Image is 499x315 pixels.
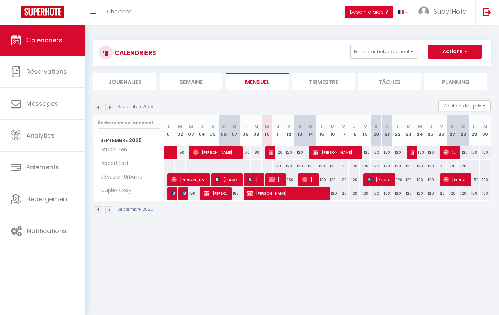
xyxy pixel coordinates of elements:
abbr: D [462,123,465,130]
div: 120 [273,160,284,173]
span: Appart test [95,160,131,167]
div: 120 [403,160,414,173]
button: Ouvrir le widget de chat LiveChat [6,3,27,24]
span: [PERSON_NAME] [443,146,458,159]
th: 11 [273,115,284,146]
th: 22 [393,115,403,146]
span: [PERSON_NAME] [247,173,262,186]
th: 05 [207,115,218,146]
abbr: S [222,123,225,130]
th: 04 [196,115,207,146]
div: 120 [327,173,338,186]
div: 120 [393,160,403,173]
div: 100 [480,187,491,200]
button: Gestion des prix [438,100,491,111]
abbr: M [265,123,269,130]
div: 180 [251,146,262,159]
th: 12 [284,115,294,146]
div: 120 [414,146,425,159]
p: Septembre 2025 [117,206,153,213]
span: Chercher [107,8,131,15]
div: 120 [393,173,403,186]
div: 120 [294,146,305,159]
div: 120 [338,173,349,186]
div: 120 [284,160,294,173]
th: 18 [349,115,360,146]
input: Rechercher un logement... [98,117,160,129]
div: 120 [338,187,349,200]
abbr: S [298,123,302,130]
th: 06 [218,115,229,146]
div: 120 [414,173,425,186]
th: 17 [338,115,349,146]
div: 120 [371,146,382,159]
abbr: L [473,123,475,130]
span: [PERSON_NAME] [269,173,283,186]
div: 120 [414,187,425,200]
th: 02 [175,115,186,146]
abbr: S [375,123,378,130]
li: Semaine [160,73,222,90]
th: 10 [262,115,272,146]
div: 120 [371,160,382,173]
span: Notifications [27,226,67,235]
span: [PERSON_NAME] [269,146,272,159]
button: Besoin d'aide ? [345,6,393,18]
span: [PERSON_NAME] [215,173,240,186]
th: 15 [316,115,327,146]
span: Patureau Léa [171,187,175,200]
div: 120 [382,146,393,159]
abbr: M [483,123,487,130]
div: 120 [425,187,436,200]
span: Hébergement [26,195,69,203]
div: 120 [349,173,360,186]
div: 120 [436,160,447,173]
span: [PERSON_NAME] [313,146,360,159]
div: 120 [458,160,469,173]
abbr: M [331,123,335,130]
span: Réservations [26,67,67,76]
div: 120 [338,160,349,173]
div: 170 [240,146,251,159]
div: 120 [349,160,360,173]
th: 13 [294,115,305,146]
th: 30 [480,115,491,146]
th: 26 [436,115,447,146]
span: [PERSON_NAME] [302,173,316,186]
div: 120 [414,160,425,173]
abbr: D [233,123,236,130]
li: Mensuel [226,73,289,90]
span: Analytics [26,131,55,140]
div: 120 [447,187,458,200]
th: 19 [360,115,370,146]
div: 150 [469,187,480,200]
abbr: M [254,123,258,130]
th: 27 [447,115,458,146]
abbr: L [397,123,399,130]
span: [PERSON_NAME] [PERSON_NAME] [411,146,414,159]
th: 20 [371,115,382,146]
th: 09 [251,115,262,146]
th: 08 [240,115,251,146]
abbr: M [178,123,182,130]
span: Paiements [26,163,59,171]
div: 120 [316,160,327,173]
abbr: J [429,123,432,130]
div: 120 [327,160,338,173]
div: 120 [273,146,284,159]
th: 25 [425,115,436,146]
div: 120 [403,173,414,186]
div: 120 [425,146,436,159]
span: SuperHote [434,7,466,16]
div: 120 [436,187,447,200]
div: 120 [294,160,305,173]
th: 14 [305,115,316,146]
th: 21 [382,115,393,146]
img: Super Booking [21,6,64,18]
abbr: V [211,123,214,130]
span: [PERSON_NAME] [204,187,229,200]
img: logout [483,8,491,16]
abbr: S [451,123,454,130]
span: [PERSON_NAME] [182,187,186,200]
span: [PERSON_NAME] [247,187,327,200]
